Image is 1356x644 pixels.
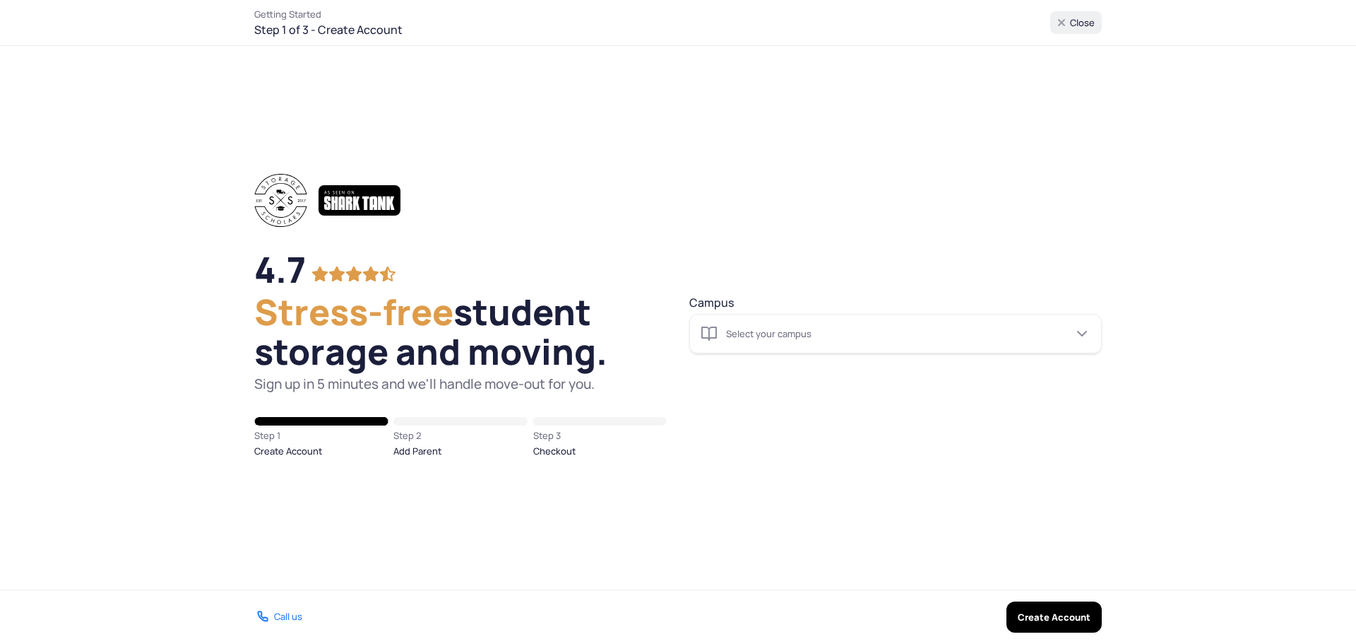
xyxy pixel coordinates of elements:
[254,288,453,336] span: Stress-free
[254,174,307,227] img: logo
[324,191,395,209] img: Shark Tank
[254,375,595,393] span: Sign up in 5 minutes and we'll handle move-out for you.
[533,443,667,459] span: Checkout
[254,250,306,289] span: 4.7
[393,443,527,459] span: Add Parent
[254,8,403,20] span: Getting Started
[1050,11,1102,34] button: Close
[254,428,388,443] span: Step 1
[254,609,302,625] a: Call us
[533,428,667,443] span: Step 3
[689,314,1102,353] input: CampusSelect your campus
[254,443,388,459] span: Create Account
[1006,602,1102,633] button: Create Account
[689,294,1102,311] span: Campus
[393,428,527,443] span: Step 2
[274,610,302,623] span: Call us
[254,292,667,371] span: student storage and moving.
[254,8,403,37] div: Step 1 of 3 - Create Account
